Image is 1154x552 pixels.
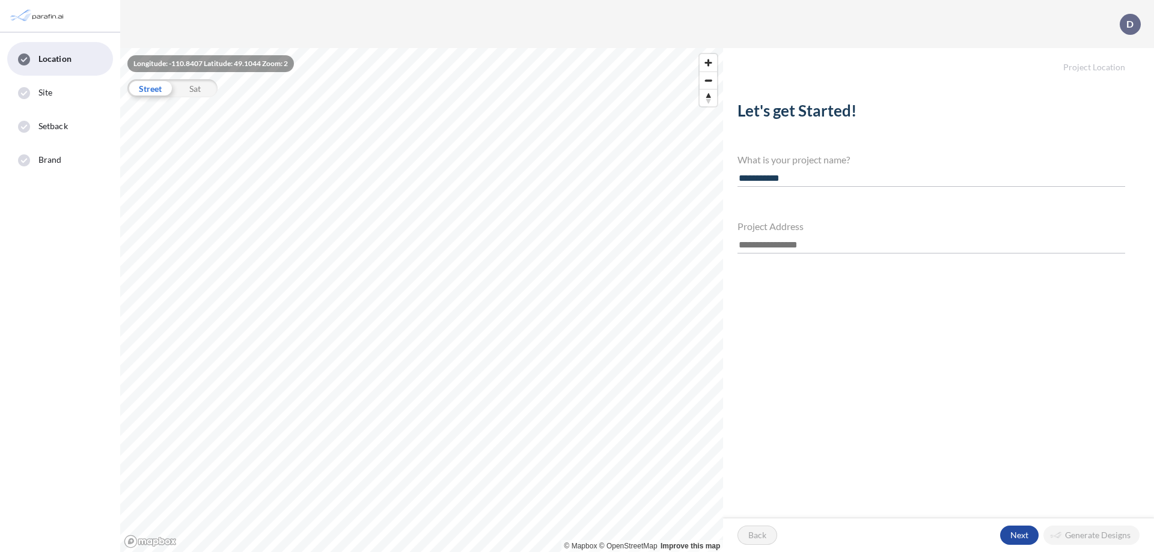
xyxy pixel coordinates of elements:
[1000,526,1039,545] button: Next
[127,79,172,97] div: Street
[661,542,720,550] a: Improve this map
[564,542,597,550] a: Mapbox
[38,86,52,99] span: Site
[1126,19,1134,29] p: D
[700,54,717,71] button: Zoom in
[737,102,1125,125] h2: Let's get Started!
[9,5,67,27] img: Parafin
[700,72,717,89] span: Zoom out
[737,154,1125,165] h4: What is your project name?
[120,48,723,552] canvas: Map
[737,220,1125,232] h4: Project Address
[172,79,218,97] div: Sat
[700,89,717,106] span: Reset bearing to north
[599,542,658,550] a: OpenStreetMap
[38,120,68,132] span: Setback
[1010,529,1028,541] p: Next
[124,535,177,548] a: Mapbox homepage
[38,154,62,166] span: Brand
[700,89,717,106] button: Reset bearing to north
[38,53,72,65] span: Location
[127,55,294,72] div: Longitude: -110.8407 Latitude: 49.1044 Zoom: 2
[723,48,1154,73] h5: Project Location
[700,71,717,89] button: Zoom out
